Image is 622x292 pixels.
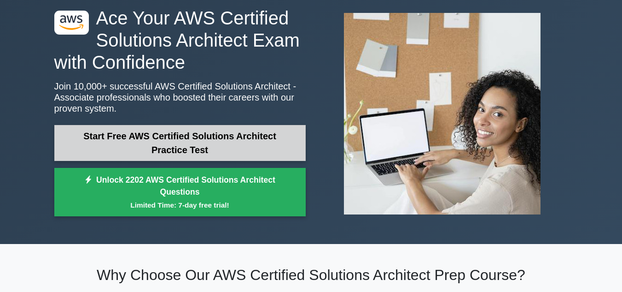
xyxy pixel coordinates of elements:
[54,168,306,217] a: Unlock 2202 AWS Certified Solutions Architect QuestionsLimited Time: 7-day free trial!
[54,266,568,284] h2: Why Choose Our AWS Certified Solutions Architect Prep Course?
[66,200,294,210] small: Limited Time: 7-day free trial!
[54,7,306,73] h1: Ace Your AWS Certified Solutions Architect Exam with Confidence
[54,81,306,114] p: Join 10,000+ successful AWS Certified Solutions Architect - Associate professionals who boosted t...
[54,125,306,161] a: Start Free AWS Certified Solutions Architect Practice Test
